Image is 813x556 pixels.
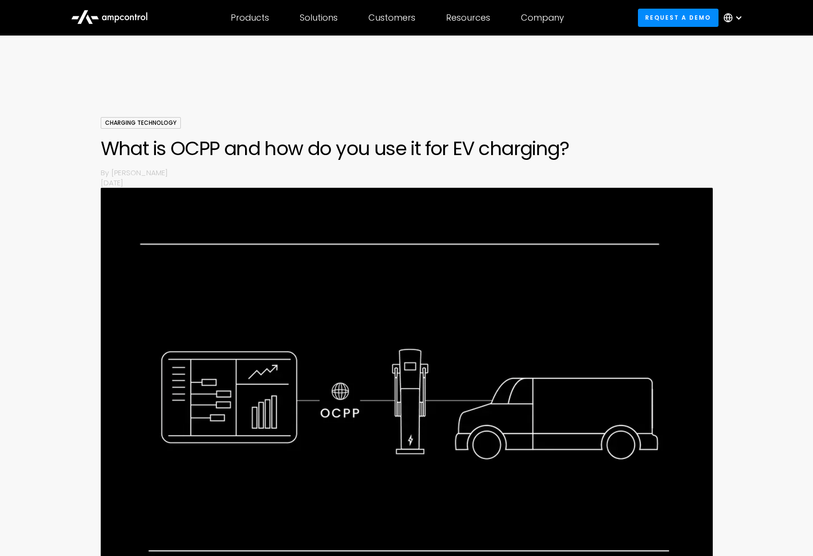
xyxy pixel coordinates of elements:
[300,12,338,23] div: Solutions
[231,12,269,23] div: Products
[368,12,415,23] div: Customers
[521,12,564,23] div: Company
[101,178,713,188] p: [DATE]
[446,12,490,23] div: Resources
[101,168,111,178] p: By
[111,168,713,178] p: [PERSON_NAME]
[101,137,713,160] h1: What is OCPP and how do you use it for EV charging?
[101,117,181,129] div: Charging Technology
[638,9,719,26] a: Request a demo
